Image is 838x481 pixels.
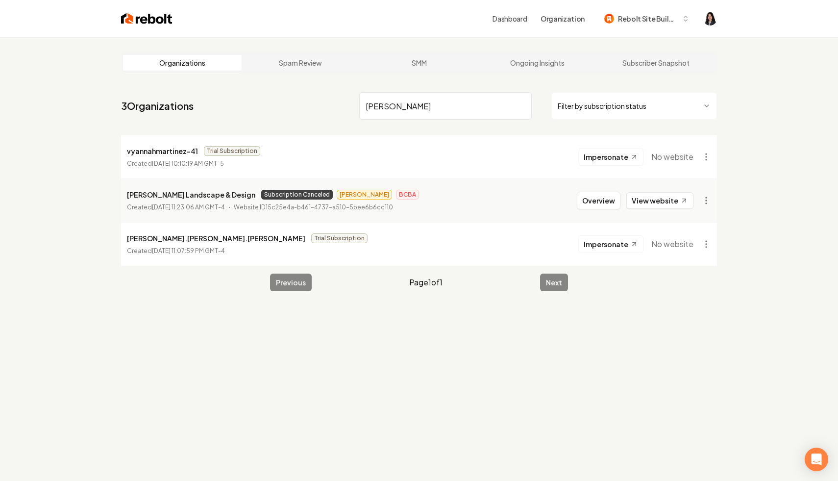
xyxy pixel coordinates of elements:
a: Subscriber Snapshot [596,55,715,71]
p: [PERSON_NAME].[PERSON_NAME].[PERSON_NAME] [127,232,305,244]
input: Search by name or ID [359,92,532,120]
span: No website [651,151,693,163]
img: Rebolt Site Builder [604,14,614,24]
span: Impersonate [584,239,628,249]
a: Spam Review [242,55,360,71]
p: [PERSON_NAME] Landscape & Design [127,189,255,201]
button: Organization [535,10,591,27]
button: Overview [577,192,620,209]
a: Dashboard [493,14,527,24]
a: SMM [360,55,478,71]
p: Created [127,203,225,212]
time: [DATE] 10:10:19 AM GMT-5 [152,160,224,167]
span: BCBA [396,190,419,200]
a: Organizations [123,55,242,71]
button: Impersonate [578,148,643,166]
button: Impersonate [578,235,643,253]
div: Open Intercom Messenger [805,448,828,471]
span: [PERSON_NAME] [337,190,392,200]
time: [DATE] 11:23:06 AM GMT-4 [152,203,225,211]
span: Page 1 of 1 [409,277,443,288]
p: Created [127,246,225,256]
span: Impersonate [584,152,628,162]
span: Trial Subscription [204,146,260,156]
a: 3Organizations [121,99,194,113]
button: Open user button [703,12,717,25]
a: View website [626,192,693,209]
span: Rebolt Site Builder [618,14,678,24]
span: No website [651,238,693,250]
p: Created [127,159,224,169]
a: Ongoing Insights [478,55,597,71]
img: Haley Paramoure [703,12,717,25]
time: [DATE] 11:07:59 PM GMT-4 [152,247,225,254]
p: vyannahmartinez-41 [127,145,198,157]
span: Trial Subscription [311,233,368,243]
span: Subscription Canceled [261,190,333,200]
img: Rebolt Logo [121,12,173,25]
p: Website ID 15c25e4a-b461-4737-a510-5bee6b6cc110 [234,203,393,212]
